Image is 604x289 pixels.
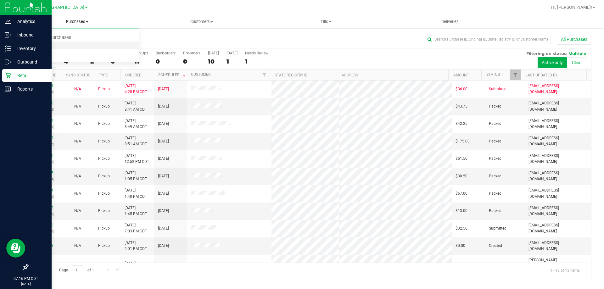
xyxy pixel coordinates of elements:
[528,205,587,217] span: [EMAIL_ADDRESS][DOMAIN_NAME]
[98,138,110,144] span: Pickup
[74,173,81,179] button: N/A
[158,73,187,77] a: Scheduled
[489,138,501,144] span: Packed
[98,86,110,92] span: Pickup
[125,73,142,77] a: Ordered
[98,191,110,197] span: Pickup
[158,86,169,92] span: [DATE]
[11,85,49,93] p: Reports
[425,35,551,44] input: Search Purchase ID, Original ID, State Registry ID or Customer Name...
[158,121,169,127] span: [DATE]
[489,243,502,249] span: Created
[74,225,81,231] button: N/A
[528,135,587,147] span: [EMAIL_ADDRESS][DOMAIN_NAME]
[36,84,53,88] a: 11990621
[98,208,110,214] span: Pickup
[139,15,264,28] a: Customers
[551,5,592,10] span: Hi, [PERSON_NAME]!
[528,170,587,182] span: [EMAIL_ADDRESS][DOMAIN_NAME]
[74,208,81,214] button: N/A
[5,59,11,65] inline-svg: Outbound
[264,19,388,25] span: Tills
[568,57,586,68] button: Clear
[526,73,557,77] a: Last Updated By
[208,51,219,55] div: [DATE]
[456,86,467,92] span: $36.00
[74,121,81,126] span: Not Applicable
[140,19,263,25] span: Customers
[489,121,501,127] span: Packed
[456,173,467,179] span: $30.50
[125,205,147,217] span: [DATE] 1:45 PM CDT
[264,15,388,28] a: Tills
[74,121,81,127] button: N/A
[36,101,53,105] a: 11986148
[538,57,567,68] button: Active only
[36,136,53,140] a: 11986167
[74,139,81,143] span: Not Applicable
[74,138,81,144] button: N/A
[41,5,84,10] span: [GEOGRAPHIC_DATA]
[74,243,81,248] span: Not Applicable
[36,119,53,123] a: 11986155
[134,58,148,65] div: 11
[456,191,467,197] span: $67.00
[528,118,587,130] span: [EMAIL_ADDRESS][DOMAIN_NAME]
[456,103,467,109] span: $43.75
[208,58,219,65] div: 10
[489,86,506,92] span: Submitted
[74,243,81,249] button: N/A
[15,15,139,28] a: Purchases Summary of purchases Fulfillment All purchases
[125,153,149,165] span: [DATE] 12:52 PM CDT
[528,83,587,95] span: [EMAIL_ADDRESS][DOMAIN_NAME]
[5,32,11,38] inline-svg: Inbound
[528,100,587,112] span: [EMAIL_ADDRESS][DOMAIN_NAME]
[388,15,512,28] a: Deliveries
[183,58,200,65] div: 0
[158,156,169,162] span: [DATE]
[36,171,53,175] a: 11987865
[557,34,591,45] button: All Purchases
[528,153,587,165] span: [EMAIL_ADDRESS][DOMAIN_NAME]
[156,58,176,65] div: 0
[98,225,110,231] span: Pickup
[528,222,587,234] span: [EMAIL_ADDRESS][DOMAIN_NAME]
[5,18,11,25] inline-svg: Analytics
[456,243,465,249] span: $0.00
[486,72,500,77] a: Status
[158,138,169,144] span: [DATE]
[156,51,176,55] div: Back-orders
[433,19,467,25] span: Deliveries
[337,69,448,81] th: Address
[6,239,25,258] iframe: Resource center
[3,281,49,286] p: [DATE]
[36,243,53,248] a: 11980893
[72,265,83,275] input: 1
[5,72,11,79] inline-svg: Retail
[36,153,53,158] a: 11987450
[158,225,169,231] span: [DATE]
[545,265,585,275] span: 1 - 13 of 13 items
[125,170,147,182] span: [DATE] 1:05 PM CDT
[74,104,81,108] span: Not Applicable
[191,72,210,77] a: Customer
[11,58,49,66] p: Outbound
[74,86,81,92] button: N/A
[125,83,147,95] span: [DATE] 4:28 PM CDT
[11,72,49,79] p: Retail
[74,87,81,91] span: Not Applicable
[125,260,147,272] span: [DATE] 2:25 PM CDT
[489,103,501,109] span: Packed
[74,191,81,196] span: Not Applicable
[125,222,147,234] span: [DATE] 7:03 PM CDT
[98,173,110,179] span: Pickup
[74,191,81,197] button: N/A
[98,103,110,109] span: Pickup
[36,188,53,192] a: 11988804
[3,276,49,281] p: 07:16 PM CDT
[5,45,11,52] inline-svg: Inventory
[528,240,587,252] span: [EMAIL_ADDRESS][DOMAIN_NAME]
[15,19,139,25] span: Purchases
[5,86,11,92] inline-svg: Reports
[526,51,567,56] span: Filtering on status:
